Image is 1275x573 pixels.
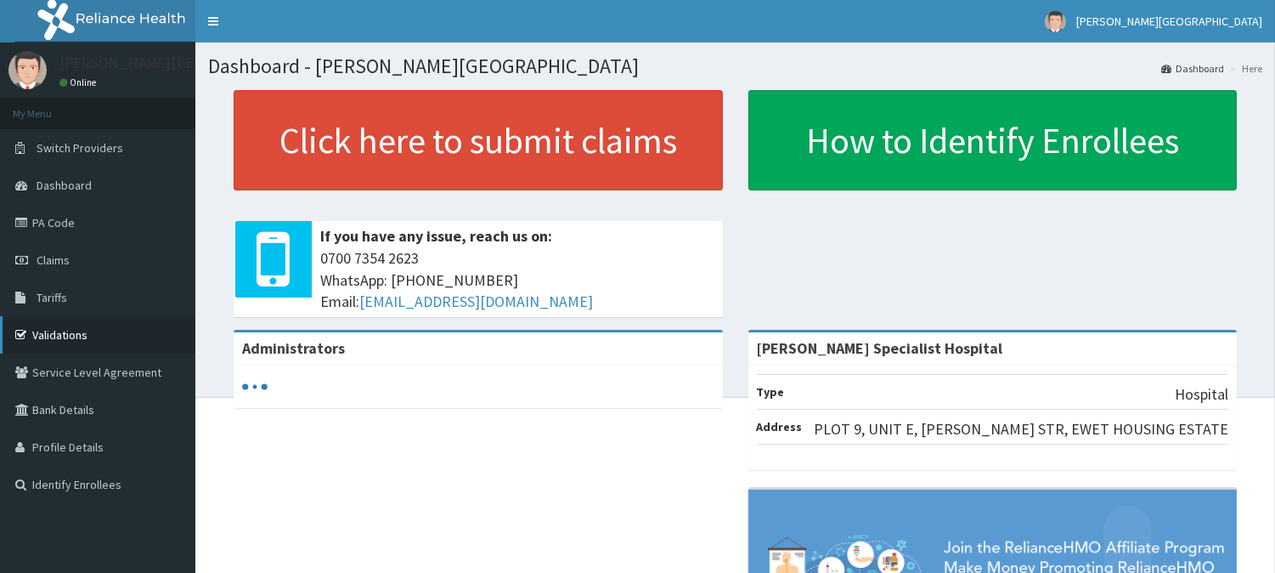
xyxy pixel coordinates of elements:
span: Switch Providers [37,140,123,156]
b: Address [757,419,803,434]
p: [PERSON_NAME][GEOGRAPHIC_DATA] [59,55,311,71]
a: Dashboard [1161,61,1224,76]
a: How to Identify Enrollees [748,90,1238,190]
a: Online [59,77,100,88]
img: User Image [1045,11,1066,32]
span: 0700 7354 2623 WhatsApp: [PHONE_NUMBER] Email: [320,247,714,313]
span: Claims [37,252,70,268]
svg: audio-loading [242,374,268,400]
p: PLOT 9, UNIT E, [PERSON_NAME] STR, EWET HOUSING ESTATE [814,418,1228,440]
span: Tariffs [37,290,67,305]
b: Administrators [242,338,345,358]
b: If you have any issue, reach us on: [320,226,552,246]
span: [PERSON_NAME][GEOGRAPHIC_DATA] [1076,14,1262,29]
b: Type [757,384,785,400]
span: Dashboard [37,178,92,193]
h1: Dashboard - [PERSON_NAME][GEOGRAPHIC_DATA] [208,55,1262,77]
strong: [PERSON_NAME] Specialist Hospital [757,338,1003,358]
p: Hospital [1175,383,1228,406]
li: Here [1226,61,1262,76]
a: [EMAIL_ADDRESS][DOMAIN_NAME] [359,292,593,311]
img: User Image [8,51,47,89]
a: Click here to submit claims [234,90,723,190]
